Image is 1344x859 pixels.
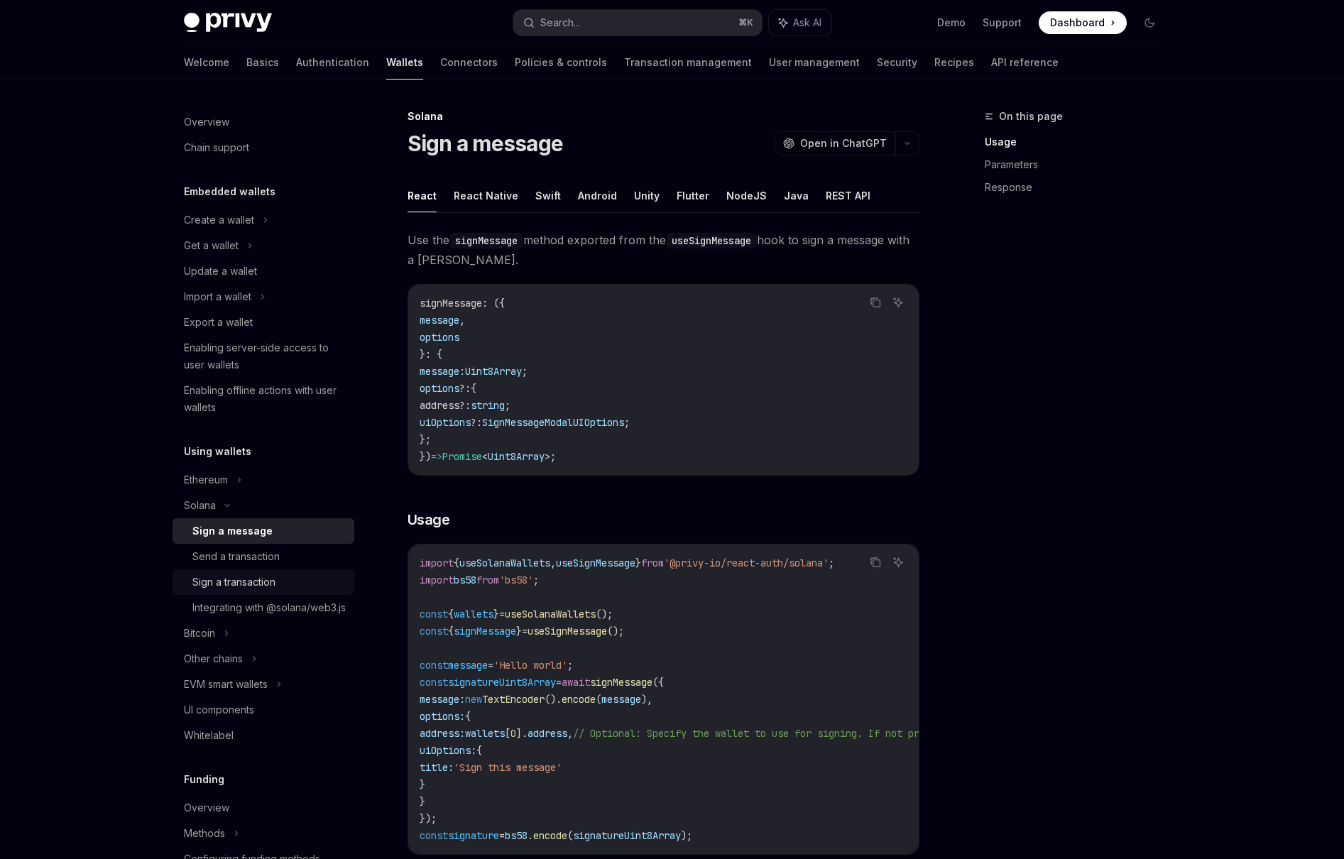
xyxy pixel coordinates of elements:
span: ; [505,399,510,412]
span: wallets [465,727,505,740]
a: Sign a message [173,518,354,544]
span: new [465,693,482,706]
span: ({ [652,676,664,689]
span: { [465,710,471,723]
button: REST API [826,179,870,212]
span: address? [420,399,465,412]
span: { [448,625,454,638]
span: = [522,625,528,638]
span: message: [420,693,465,706]
span: const [420,608,448,620]
span: message [420,314,459,327]
span: 0 [510,727,516,740]
button: React Native [454,179,518,212]
span: (); [607,625,624,638]
span: Dashboard [1050,16,1105,30]
span: ; [522,365,528,378]
span: from [641,557,664,569]
button: Unity [634,179,660,212]
a: Integrating with @solana/web3.js [173,595,354,620]
div: Import a wallet [184,288,251,305]
span: Promise [442,450,482,463]
a: Authentication [296,45,369,80]
span: ?: [471,416,482,429]
button: Flutter [677,179,709,212]
h5: Embedded wallets [184,183,275,200]
button: Ask AI [889,293,907,312]
a: Parameters [985,153,1172,176]
span: [ [505,727,510,740]
span: = [488,659,493,672]
div: Search... [540,14,580,31]
span: ⌘ K [738,17,753,28]
div: UI components [184,701,254,718]
span: message: [420,365,465,378]
div: Overview [184,114,229,131]
span: await [562,676,590,689]
span: Usage [408,510,450,530]
button: Swift [535,179,561,212]
div: Integrating with @solana/web3.js [192,599,346,616]
div: Update a wallet [184,263,257,280]
span: > [545,450,550,463]
span: ; [829,557,834,569]
span: SignMessageModalUIOptions [482,416,624,429]
a: Send a transaction [173,544,354,569]
a: Update a wallet [173,258,354,284]
span: { [454,557,459,569]
span: message [448,659,488,672]
span: encode [533,829,567,842]
a: Chain support [173,135,354,160]
span: encode [562,693,596,706]
a: Sign a transaction [173,569,354,595]
span: (); [596,608,613,620]
span: ), [641,693,652,706]
span: ]. [516,727,528,740]
span: import [420,574,454,586]
a: Overview [173,109,354,135]
div: Other chains [184,650,243,667]
button: Java [784,179,809,212]
button: Android [578,179,617,212]
span: signature [448,829,499,842]
span: }); [420,812,437,825]
span: signMessage [420,297,482,310]
a: Wallets [386,45,423,80]
span: { [448,608,454,620]
div: EVM smart wallets [184,676,268,693]
span: address [528,727,567,740]
span: string [471,399,505,412]
div: Ethereum [184,471,228,488]
a: API reference [991,45,1059,80]
span: Uint8Array [488,450,545,463]
span: = [499,608,505,620]
img: dark logo [184,13,272,33]
span: , [550,557,556,569]
span: bs58 [454,574,476,586]
span: }) [420,450,431,463]
a: Basics [246,45,279,80]
span: useSignMessage [556,557,635,569]
span: Use the method exported from the hook to sign a message with a [PERSON_NAME]. [408,230,919,270]
span: const [420,676,448,689]
div: Overview [184,799,229,816]
span: } [420,795,425,808]
button: NodeJS [726,179,767,212]
div: Sign a message [192,522,273,540]
span: }: { [420,348,442,361]
span: 'Hello world' [493,659,567,672]
a: Dashboard [1039,11,1127,34]
div: Enabling server-side access to user wallets [184,339,346,373]
a: Support [983,16,1022,30]
a: Export a wallet [173,310,354,335]
button: Copy the contents from the code block [866,293,885,312]
span: < [482,450,488,463]
div: Enabling offline actions with user wallets [184,382,346,416]
div: Solana [184,497,216,514]
span: // Optional: Specify the wallet to use for signing. If not provided, the first wallet will be used. [573,727,1135,740]
a: User management [769,45,860,80]
span: signMessage [590,676,652,689]
a: Usage [985,131,1172,153]
span: ( [567,829,573,842]
span: from [476,574,499,586]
